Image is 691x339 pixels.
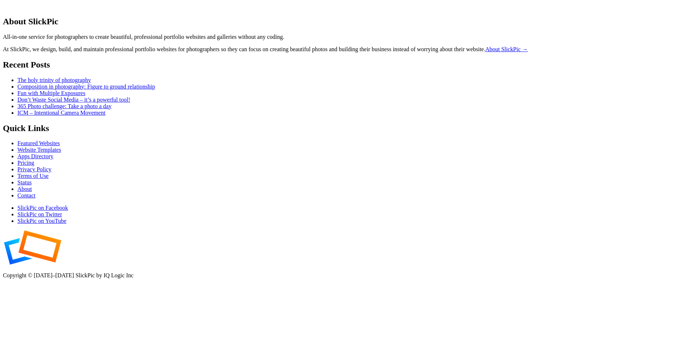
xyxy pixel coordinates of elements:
a: Pricing [17,160,34,166]
a: Composition in photography: Figure to ground relationship [17,83,155,90]
h2: Recent Posts [3,60,688,70]
a: Featured Websites [17,140,60,146]
a: 365 Photo challenge: Take a photo a day [17,103,111,109]
a: Terms of Use [17,173,49,179]
a: Contact [17,192,36,199]
img: SlickPic – Photography Websites [3,230,177,265]
a: SlickPic on Facebook [17,205,68,211]
a: Don’t Waste Social Media – it’s a powerful tool! [17,97,130,103]
a: The holy trinity of photography [17,77,91,83]
p: Copyright © [DATE]–[DATE] SlickPic by IQ Logic Inc [3,272,688,279]
a: About SlickPic [485,46,528,52]
p: All-in-one service for photographers to create beautiful, professional portfolio websites and gal... [3,34,688,40]
a: SlickPic on YouTube [17,218,66,224]
h2: Quick Links [3,123,688,133]
a: About [17,186,32,192]
h2: About SlickPic [3,17,688,26]
a: ICM – Intentional Camera Movement [17,110,106,116]
a: Website Templates [17,147,61,153]
p: At SlickPic, we design, build, and maintain professional portfolio websites for photographers so ... [3,46,688,53]
a: Privacy Policy [17,166,52,172]
a: Status [17,179,32,185]
a: Fun with Multiple Exposures [17,90,85,96]
a: Apps Directory [17,153,53,159]
a: SlickPic on Twitter [17,211,62,217]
